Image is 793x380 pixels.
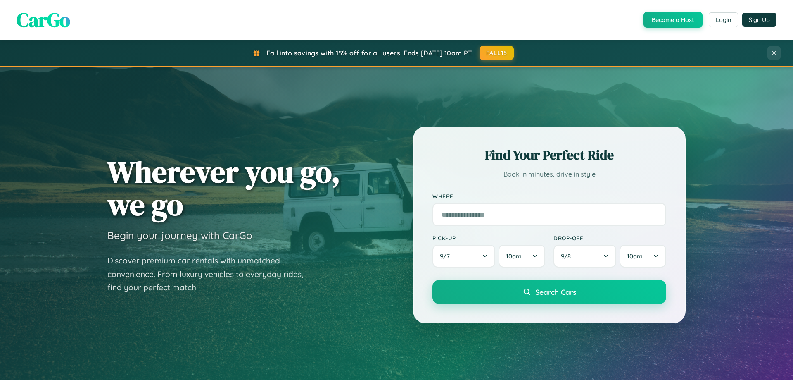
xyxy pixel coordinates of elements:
[432,280,666,304] button: Search Cars
[432,168,666,180] p: Book in minutes, drive in style
[432,245,495,268] button: 9/7
[499,245,545,268] button: 10am
[432,234,545,241] label: Pick-up
[553,234,666,241] label: Drop-off
[107,155,340,221] h1: Wherever you go, we go
[709,12,738,27] button: Login
[553,245,616,268] button: 9/8
[107,254,314,294] p: Discover premium car rentals with unmatched convenience. From luxury vehicles to everyday rides, ...
[480,46,514,60] button: FALL15
[742,13,776,27] button: Sign Up
[627,252,643,260] span: 10am
[620,245,666,268] button: 10am
[432,193,666,200] label: Where
[432,146,666,164] h2: Find Your Perfect Ride
[643,12,703,28] button: Become a Host
[535,287,576,296] span: Search Cars
[440,252,454,260] span: 9 / 7
[561,252,575,260] span: 9 / 8
[107,229,252,241] h3: Begin your journey with CarGo
[506,252,522,260] span: 10am
[266,49,473,57] span: Fall into savings with 15% off for all users! Ends [DATE] 10am PT.
[17,6,70,33] span: CarGo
